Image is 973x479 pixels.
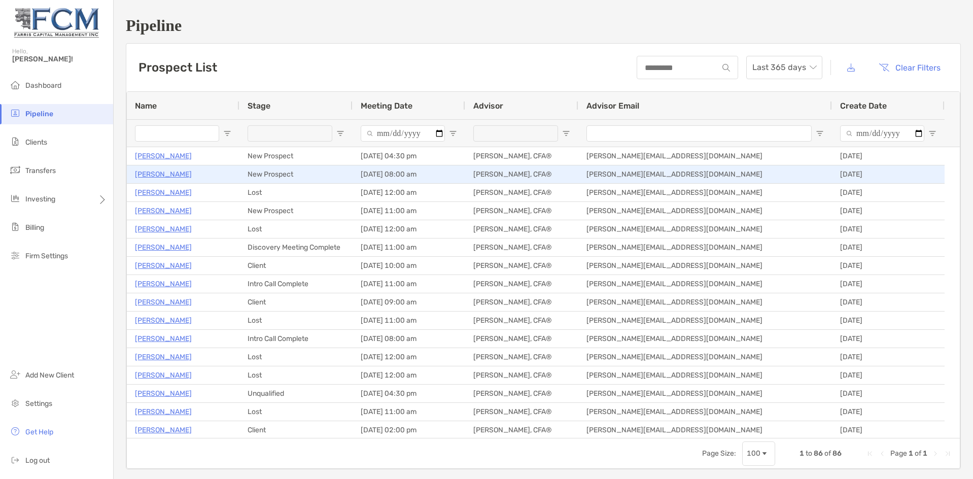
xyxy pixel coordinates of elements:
[832,257,945,275] div: [DATE]
[465,275,578,293] div: [PERSON_NAME], CFA®
[473,101,503,111] span: Advisor
[578,366,832,384] div: [PERSON_NAME][EMAIL_ADDRESS][DOMAIN_NAME]
[9,397,21,409] img: settings icon
[866,450,874,458] div: First Page
[135,296,192,309] a: [PERSON_NAME]
[126,16,961,35] h1: Pipeline
[832,293,945,311] div: [DATE]
[135,168,192,181] a: [PERSON_NAME]
[135,351,192,363] p: [PERSON_NAME]
[931,450,940,458] div: Next Page
[832,147,945,165] div: [DATE]
[9,249,21,261] img: firm-settings icon
[871,56,948,79] button: Clear Filters
[135,150,192,162] p: [PERSON_NAME]
[353,312,465,329] div: [DATE] 11:00 am
[465,385,578,402] div: [PERSON_NAME], CFA®
[578,184,832,201] div: [PERSON_NAME][EMAIL_ADDRESS][DOMAIN_NAME]
[840,125,924,142] input: Create Date Filter Input
[135,223,192,235] a: [PERSON_NAME]
[832,385,945,402] div: [DATE]
[9,135,21,148] img: clients icon
[138,60,217,75] h3: Prospect List
[742,441,775,466] div: Page Size
[135,424,192,436] a: [PERSON_NAME]
[223,129,231,138] button: Open Filter Menu
[135,369,192,382] a: [PERSON_NAME]
[832,366,945,384] div: [DATE]
[928,129,936,138] button: Open Filter Menu
[578,293,832,311] div: [PERSON_NAME][EMAIL_ADDRESS][DOMAIN_NAME]
[25,223,44,232] span: Billing
[578,403,832,421] div: [PERSON_NAME][EMAIL_ADDRESS][DOMAIN_NAME]
[578,202,832,220] div: [PERSON_NAME][EMAIL_ADDRESS][DOMAIN_NAME]
[832,330,945,348] div: [DATE]
[135,314,192,327] a: [PERSON_NAME]
[832,421,945,439] div: [DATE]
[9,192,21,204] img: investing icon
[832,275,945,293] div: [DATE]
[814,449,823,458] span: 86
[9,425,21,437] img: get-help icon
[353,403,465,421] div: [DATE] 11:00 am
[832,449,842,458] span: 86
[878,450,886,458] div: Previous Page
[578,238,832,256] div: [PERSON_NAME][EMAIL_ADDRESS][DOMAIN_NAME]
[722,64,730,72] img: input icon
[361,125,445,142] input: Meeting Date Filter Input
[353,184,465,201] div: [DATE] 12:00 am
[239,348,353,366] div: Lost
[586,101,639,111] span: Advisor Email
[578,421,832,439] div: [PERSON_NAME][EMAIL_ADDRESS][DOMAIN_NAME]
[909,449,913,458] span: 1
[336,129,344,138] button: Open Filter Menu
[840,101,887,111] span: Create Date
[135,241,192,254] a: [PERSON_NAME]
[578,275,832,293] div: [PERSON_NAME][EMAIL_ADDRESS][DOMAIN_NAME]
[353,257,465,275] div: [DATE] 10:00 am
[135,278,192,290] a: [PERSON_NAME]
[353,348,465,366] div: [DATE] 12:00 am
[239,312,353,329] div: Lost
[465,293,578,311] div: [PERSON_NAME], CFA®
[832,202,945,220] div: [DATE]
[465,238,578,256] div: [PERSON_NAME], CFA®
[135,387,192,400] a: [PERSON_NAME]
[239,421,353,439] div: Client
[9,164,21,176] img: transfers icon
[578,147,832,165] div: [PERSON_NAME][EMAIL_ADDRESS][DOMAIN_NAME]
[25,195,55,203] span: Investing
[465,312,578,329] div: [PERSON_NAME], CFA®
[239,165,353,183] div: New Prospect
[25,138,47,147] span: Clients
[25,81,61,90] span: Dashboard
[239,184,353,201] div: Lost
[890,449,907,458] span: Page
[353,421,465,439] div: [DATE] 02:00 pm
[135,405,192,418] a: [PERSON_NAME]
[239,202,353,220] div: New Prospect
[578,257,832,275] div: [PERSON_NAME][EMAIL_ADDRESS][DOMAIN_NAME]
[465,147,578,165] div: [PERSON_NAME], CFA®
[449,129,457,138] button: Open Filter Menu
[752,56,816,79] span: Last 365 days
[135,186,192,199] a: [PERSON_NAME]
[239,385,353,402] div: Unqualified
[578,330,832,348] div: [PERSON_NAME][EMAIL_ADDRESS][DOMAIN_NAME]
[135,259,192,272] a: [PERSON_NAME]
[239,238,353,256] div: Discovery Meeting Complete
[135,332,192,345] p: [PERSON_NAME]
[578,348,832,366] div: [PERSON_NAME][EMAIL_ADDRESS][DOMAIN_NAME]
[353,385,465,402] div: [DATE] 04:30 pm
[239,257,353,275] div: Client
[239,330,353,348] div: Intro Call Complete
[25,456,50,465] span: Log out
[465,165,578,183] div: [PERSON_NAME], CFA®
[353,330,465,348] div: [DATE] 08:00 am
